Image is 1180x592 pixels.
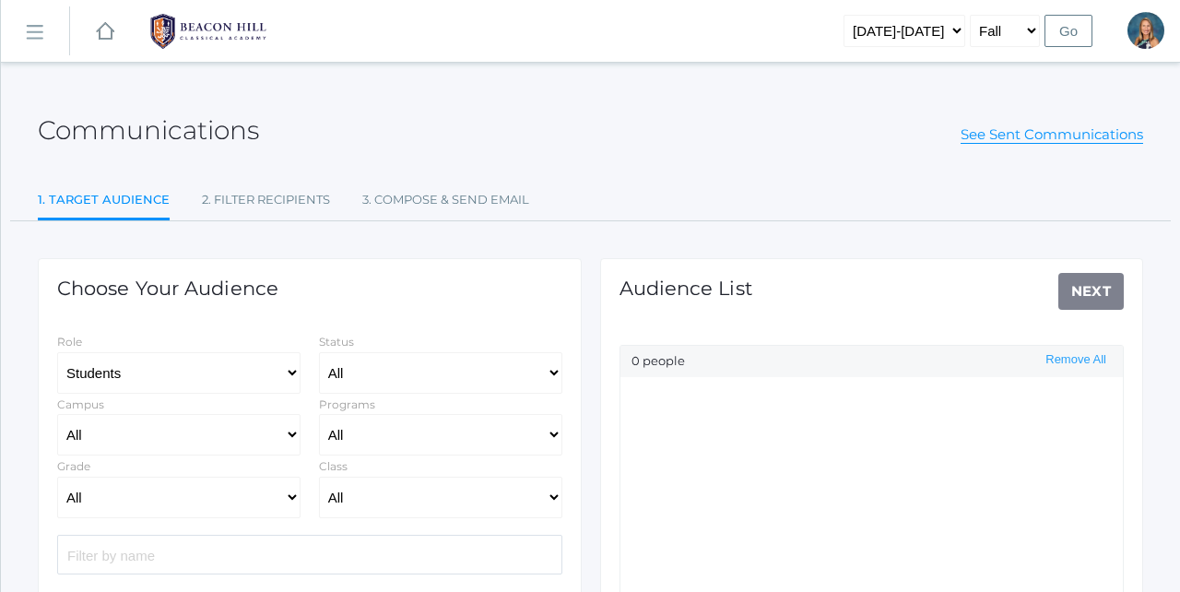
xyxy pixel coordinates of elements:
[57,278,278,299] h1: Choose Your Audience
[57,535,562,574] input: Filter by name
[38,116,259,145] h2: Communications
[362,182,529,219] a: 3. Compose & Send Email
[620,346,1124,377] div: 0 people
[961,125,1143,144] a: See Sent Communications
[57,459,90,473] label: Grade
[202,182,330,219] a: 2. Filter Recipients
[139,8,277,54] img: BHCALogos-05-308ed15e86a5a0abce9b8dd61676a3503ac9727e845dece92d48e8588c001991.png
[319,397,375,411] label: Programs
[57,397,104,411] label: Campus
[1044,15,1092,47] input: Go
[1127,12,1164,49] div: Courtney Nicholls
[57,335,82,349] label: Role
[1040,352,1112,368] button: Remove All
[319,335,354,349] label: Status
[38,182,170,221] a: 1. Target Audience
[619,278,753,299] h1: Audience List
[319,459,348,473] label: Class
